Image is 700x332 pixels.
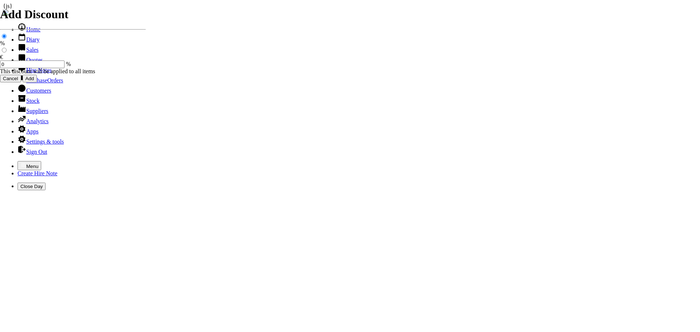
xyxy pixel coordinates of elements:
[3,3,697,9] div: js
[17,170,57,176] a: Create Hire Note
[17,87,51,94] a: Customers
[17,128,39,134] a: Apps
[17,108,48,114] a: Suppliers
[17,43,697,53] li: Sales
[2,34,7,39] input: %
[17,98,39,104] a: Stock
[17,104,697,114] li: Suppliers
[17,118,48,124] a: Analytics
[17,63,697,74] li: Hire Notes
[23,75,37,82] input: Add
[66,61,71,67] span: %
[2,48,7,52] input: €
[17,149,47,155] a: Sign Out
[17,183,46,190] button: Close Day
[17,138,64,145] a: Settings & tools
[17,94,697,104] li: Stock
[17,161,41,170] button: Menu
